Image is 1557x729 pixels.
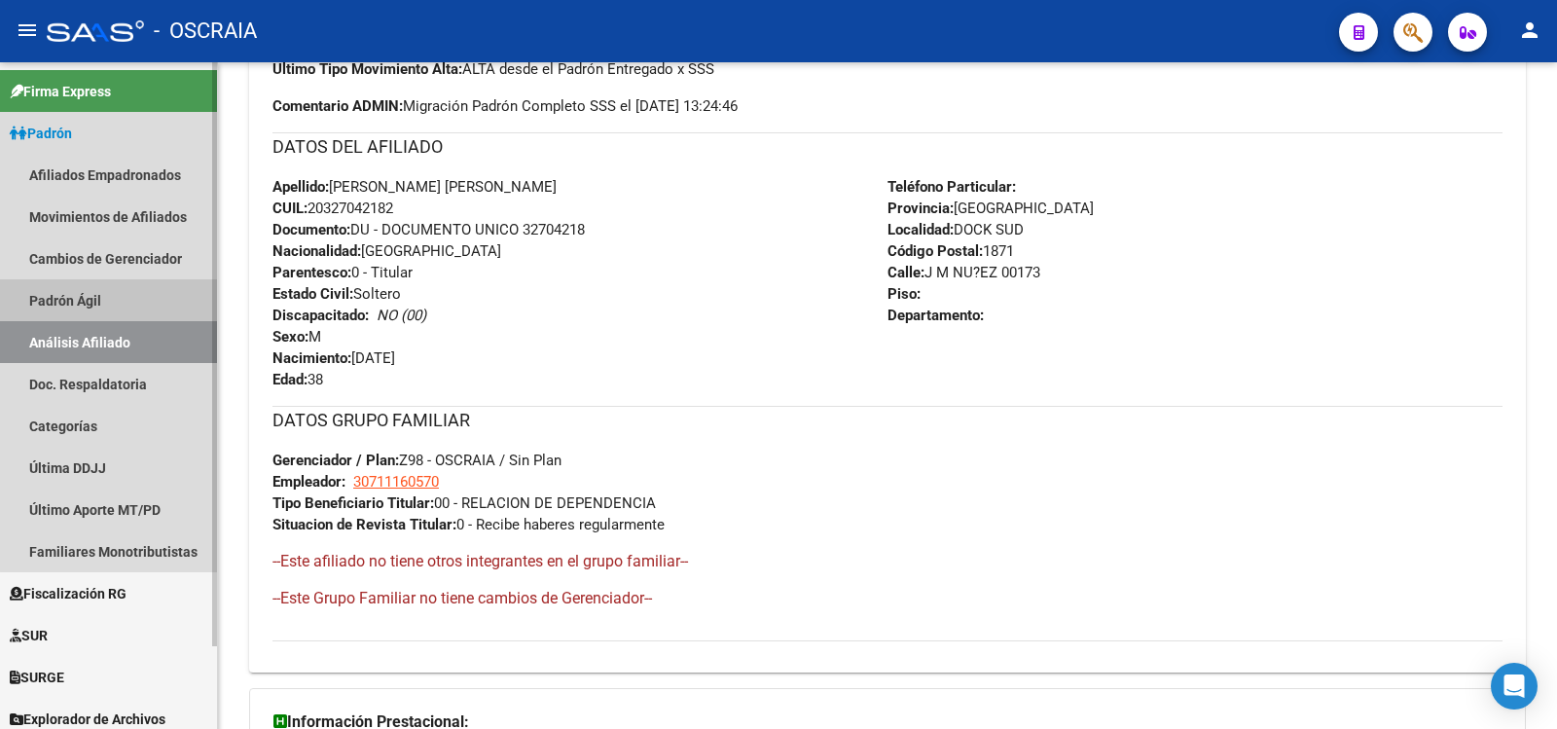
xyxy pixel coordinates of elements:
h3: DATOS GRUPO FAMILIAR [272,407,1503,434]
span: [GEOGRAPHIC_DATA] [272,242,501,260]
span: DU - DOCUMENTO UNICO 32704218 [272,221,585,238]
strong: Ultimo Tipo Movimiento Alta: [272,60,462,78]
strong: Gerenciador / Plan: [272,452,399,469]
span: Z98 - OSCRAIA / Sin Plan [272,452,561,469]
span: M [272,328,321,346]
span: Soltero [272,285,401,303]
strong: Empleador: [272,473,345,491]
strong: Apellido: [272,178,329,196]
strong: Parentesco: [272,264,351,281]
strong: Tipo Beneficiario Titular: [272,494,434,512]
strong: Documento: [272,221,350,238]
strong: Estado Civil: [272,285,353,303]
strong: Calle: [887,264,924,281]
span: 20327042182 [272,200,393,217]
span: ALTA desde el Padrón Entregado x SSS [272,60,714,78]
span: Migración Padrón Completo SSS el [DATE] 13:24:46 [272,95,738,117]
strong: CUIL: [272,200,308,217]
span: 30711160570 [353,473,439,491]
span: [PERSON_NAME] [PERSON_NAME] [272,178,557,196]
span: - OSCRAIA [154,10,257,53]
strong: Provincia: [887,200,954,217]
mat-icon: menu [16,18,39,42]
span: Fiscalización RG [10,583,127,604]
strong: Edad: [272,371,308,388]
i: NO (00) [377,307,426,324]
h4: --Este Grupo Familiar no tiene cambios de Gerenciador-- [272,588,1503,609]
h4: --Este afiliado no tiene otros integrantes en el grupo familiar-- [272,551,1503,572]
strong: Discapacitado: [272,307,369,324]
strong: Comentario ADMIN: [272,97,403,115]
span: Padrón [10,123,72,144]
span: DOCK SUD [887,221,1024,238]
span: [GEOGRAPHIC_DATA] [887,200,1094,217]
strong: Situacion de Revista Titular: [272,516,456,533]
span: 0 - Recibe haberes regularmente [272,516,665,533]
strong: Piso: [887,285,921,303]
span: [DATE] [272,349,395,367]
span: 38 [272,371,323,388]
strong: Localidad: [887,221,954,238]
span: Firma Express [10,81,111,102]
span: SURGE [10,667,64,688]
strong: Código Postal: [887,242,983,260]
mat-icon: person [1518,18,1541,42]
div: Open Intercom Messenger [1491,663,1538,710]
strong: Teléfono Particular: [887,178,1016,196]
strong: Nacimiento: [272,349,351,367]
span: 0 - Titular [272,264,413,281]
span: 00 - RELACION DE DEPENDENCIA [272,494,656,512]
strong: Departamento: [887,307,984,324]
strong: Nacionalidad: [272,242,361,260]
span: 1871 [887,242,1014,260]
h3: DATOS DEL AFILIADO [272,133,1503,161]
span: J M NU?EZ 00173 [887,264,1040,281]
span: SUR [10,625,48,646]
strong: Sexo: [272,328,308,346]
